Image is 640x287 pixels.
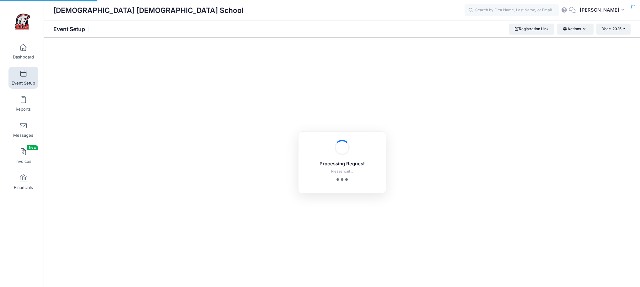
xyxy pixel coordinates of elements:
[16,107,31,112] span: Reports
[8,171,38,193] a: Financials
[0,7,44,36] a: Evangelical Christian School
[509,24,554,34] a: Registration Link
[8,145,38,167] a: InvoicesNew
[576,3,631,18] button: [PERSON_NAME]
[15,159,31,164] span: Invoices
[307,169,378,174] p: Please wait...
[8,41,38,63] a: Dashboard
[557,24,593,34] button: Actions
[53,3,244,18] h1: [DEMOGRAPHIC_DATA] [DEMOGRAPHIC_DATA] School
[580,7,619,14] span: [PERSON_NAME]
[465,4,559,17] input: Search by First Name, Last Name, or Email...
[53,26,90,32] h1: Event Setup
[307,161,378,167] h5: Processing Request
[11,10,34,33] img: Evangelical Christian School
[8,119,38,141] a: Messages
[8,67,38,89] a: Event Setup
[596,24,631,34] button: Year: 2025
[602,26,621,31] span: Year: 2025
[13,133,33,138] span: Messages
[27,145,38,150] span: New
[8,93,38,115] a: Reports
[13,54,34,60] span: Dashboard
[14,185,33,190] span: Financials
[12,80,35,86] span: Event Setup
